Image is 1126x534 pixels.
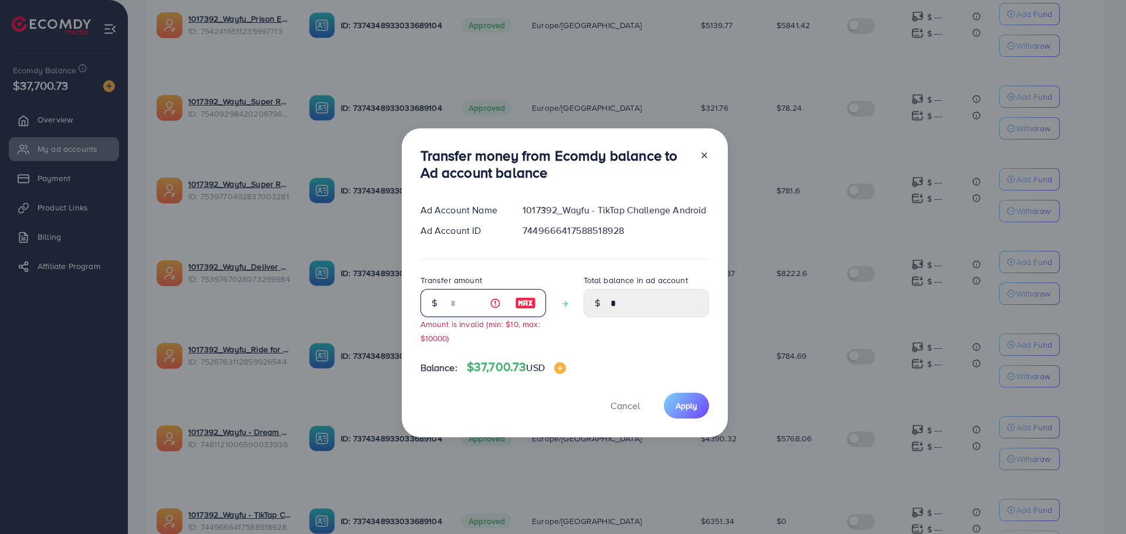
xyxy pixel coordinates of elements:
div: Ad Account Name [411,203,514,217]
img: image [554,362,566,374]
h4: $37,700.73 [467,360,566,375]
span: Balance: [420,361,457,375]
iframe: Chat [1076,481,1117,525]
span: USD [526,361,544,374]
button: Apply [664,393,709,418]
small: Amount is invalid (min: $10, max: $10000) [420,318,540,343]
img: image [515,296,536,310]
label: Total balance in ad account [584,274,688,286]
span: Cancel [611,399,640,412]
h3: Transfer money from Ecomdy balance to Ad account balance [420,147,690,181]
div: 7449666417588518928 [513,224,718,237]
label: Transfer amount [420,274,482,286]
div: Ad Account ID [411,224,514,237]
div: 1017392_Wayfu - TikTap Challenge Android [513,203,718,217]
button: Cancel [596,393,654,418]
span: Apply [676,400,697,411]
